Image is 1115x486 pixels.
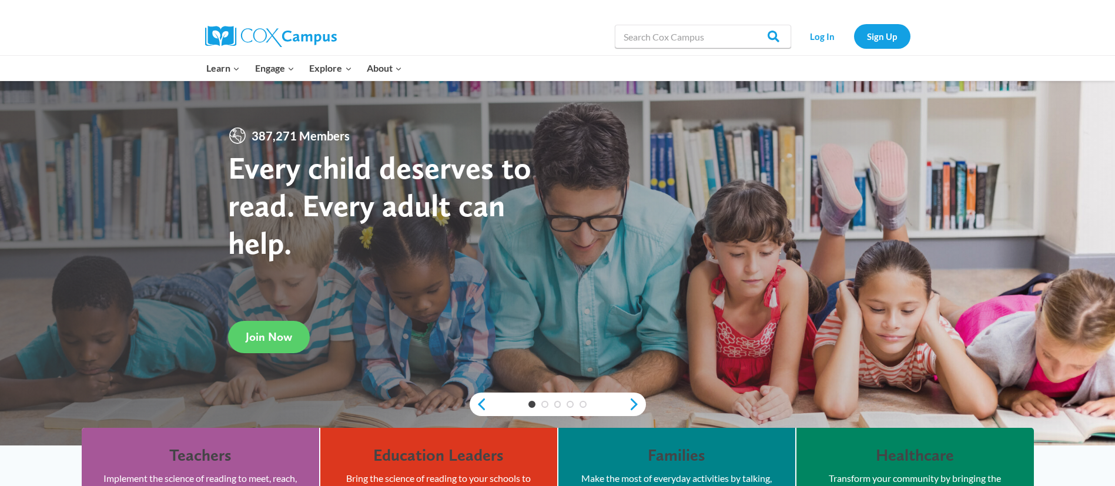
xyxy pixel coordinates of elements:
a: 3 [554,401,561,408]
img: Cox Campus [205,26,337,47]
a: 4 [567,401,574,408]
nav: Secondary Navigation [797,24,910,48]
span: Learn [206,61,240,76]
nav: Primary Navigation [199,56,410,81]
input: Search Cox Campus [615,25,791,48]
div: content slider buttons [470,393,646,416]
a: 1 [528,401,535,408]
a: next [628,397,646,411]
span: Engage [255,61,294,76]
a: Sign Up [854,24,910,48]
span: Join Now [246,330,292,344]
span: 387,271 Members [247,126,354,145]
span: About [367,61,402,76]
h4: Teachers [99,445,302,465]
a: Log In [797,24,848,48]
a: 2 [541,401,548,408]
h4: Education Leaders [338,445,540,465]
h4: Families [576,445,778,465]
a: previous [470,397,487,411]
a: Join Now [228,321,310,353]
span: Explore [309,61,351,76]
a: 5 [580,401,587,408]
strong: Every child deserves to read. Every adult can help. [228,149,531,261]
h4: Healthcare [814,445,1016,465]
